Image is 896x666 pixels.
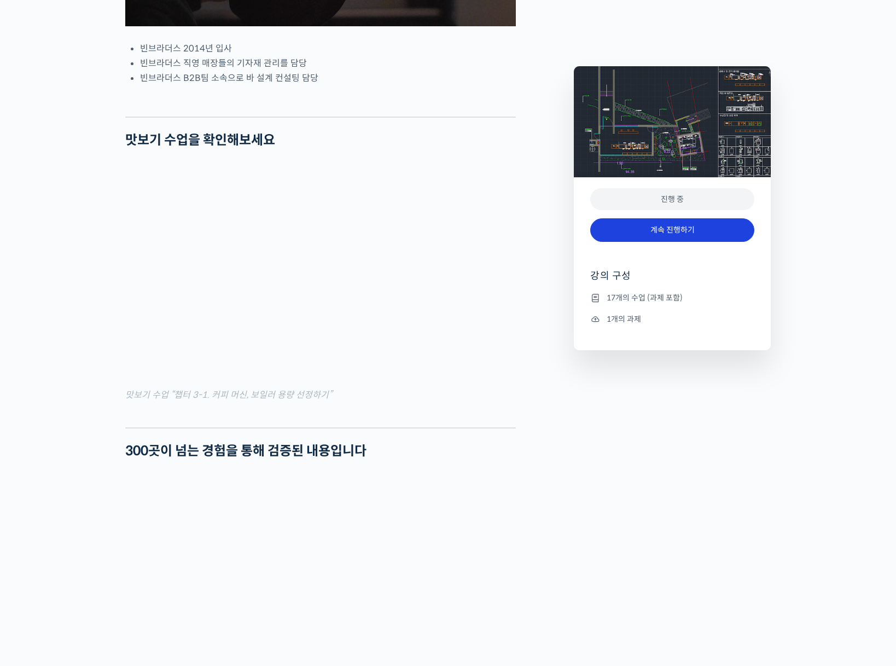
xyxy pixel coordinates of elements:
[590,188,754,211] div: 진행 중
[125,389,332,401] mark: 맛보기 수업 “챕터 3-1. 커피 머신, 보일러 용량 선정하기”
[141,347,210,374] a: 설정
[72,347,141,374] a: 대화
[169,363,182,372] span: 설정
[590,291,754,304] li: 17개의 수업 (과제 포함)
[34,363,41,372] span: 홈
[590,218,754,242] a: 계속 진행하기
[140,71,516,85] li: 빈브라더스 B2B팀 소속으로 바 설계 컨설팅 담당
[125,132,275,148] strong: 맛보기 수업을 확인해보세요
[140,56,516,71] li: 빈브라더스 직영 매장들의 기자재 관리를 담당
[590,269,754,291] h4: 강의 구성
[590,312,754,326] li: 1개의 과제
[140,41,516,56] li: 빈브라더스 2014년 입사
[100,364,113,373] span: 대화
[125,443,366,459] strong: 300곳이 넘는 경험을 통해 검증된 내용입니다
[3,347,72,374] a: 홈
